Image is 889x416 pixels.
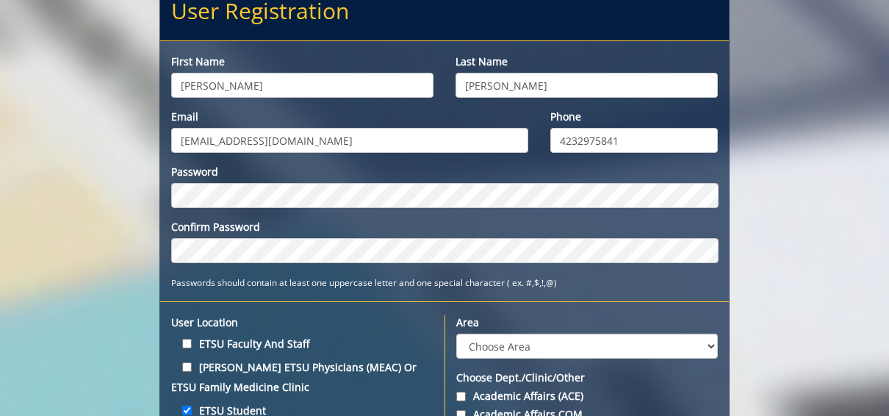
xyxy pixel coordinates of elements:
[171,334,433,354] label: ETSU Faculty and Staff
[171,357,433,397] label: [PERSON_NAME] ETSU Physicians (MEAC) or ETSU Family Medicine Clinic
[456,389,718,404] label: Academic Affairs (ACE)
[456,315,718,330] label: Area
[171,220,719,234] label: Confirm Password
[171,276,557,288] small: Passwords should contain at least one uppercase letter and one special character ( ex. #,$,!,@)
[456,370,718,385] label: Choose Dept./Clinic/Other
[171,315,433,330] label: User location
[456,54,718,69] label: Last name
[550,110,718,124] label: Phone
[171,110,528,124] label: Email
[171,54,433,69] label: First name
[171,165,719,179] label: Password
